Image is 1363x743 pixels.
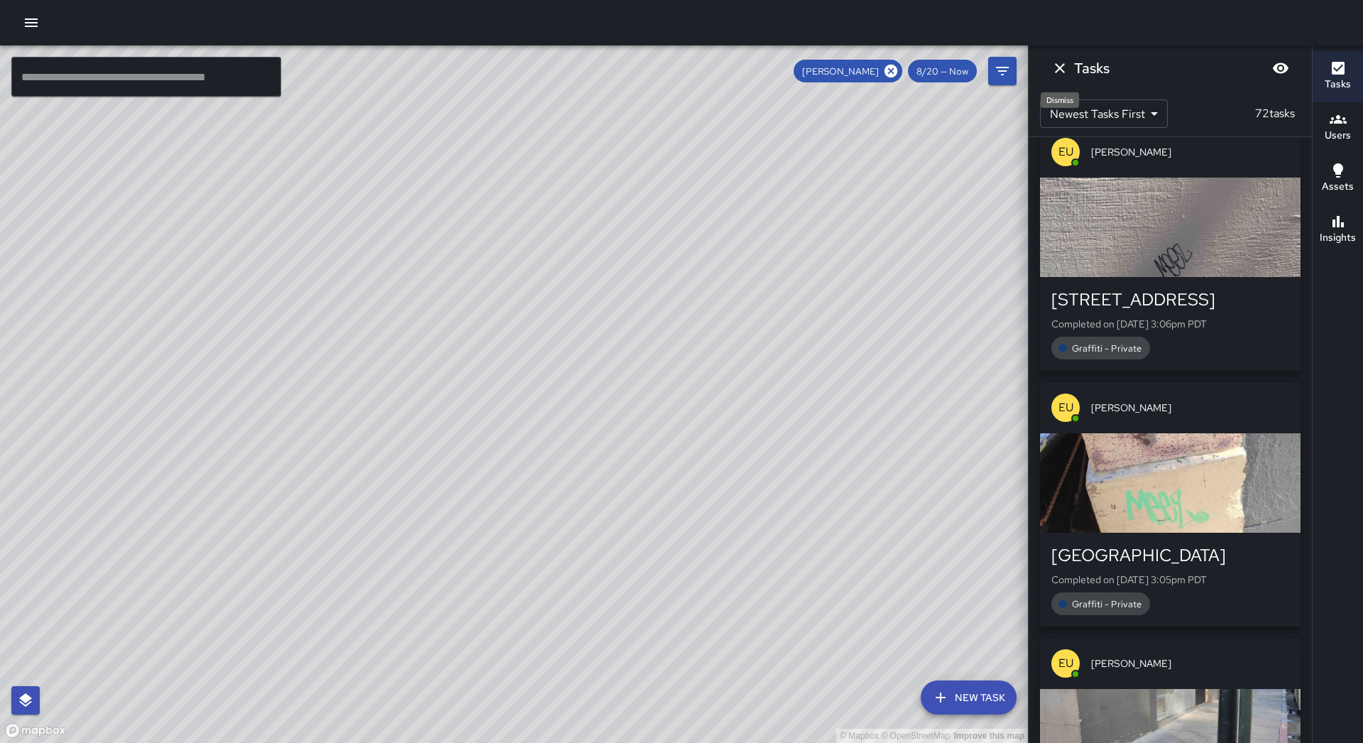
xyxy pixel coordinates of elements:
button: Filters [988,57,1017,85]
span: [PERSON_NAME] [1091,401,1289,415]
button: New Task [921,680,1017,715]
button: Blur [1266,54,1295,82]
button: Dismiss [1046,54,1074,82]
div: [STREET_ADDRESS] [1051,288,1289,311]
p: 72 tasks [1249,105,1301,122]
div: [PERSON_NAME] [794,60,902,82]
button: EU[PERSON_NAME][GEOGRAPHIC_DATA]Completed on [DATE] 3:05pm PDTGraffiti - Private [1040,382,1301,627]
span: [PERSON_NAME] [1091,145,1289,159]
div: Newest Tasks First [1040,99,1168,128]
h6: Insights [1320,230,1356,246]
button: EU[PERSON_NAME][STREET_ADDRESS]Completed on [DATE] 3:06pm PDTGraffiti - Private [1040,126,1301,371]
p: EU [1058,399,1073,416]
button: Tasks [1313,51,1363,102]
span: [PERSON_NAME] [1091,656,1289,671]
div: Dismiss [1041,92,1079,108]
h6: Users [1325,128,1351,143]
h6: Assets [1322,179,1354,195]
button: Users [1313,102,1363,153]
p: EU [1058,143,1073,161]
button: Assets [1313,153,1363,205]
p: Completed on [DATE] 3:05pm PDT [1051,573,1289,587]
span: 8/20 — Now [908,65,977,77]
p: Completed on [DATE] 3:06pm PDT [1051,317,1289,331]
div: [GEOGRAPHIC_DATA] [1051,544,1289,567]
button: Insights [1313,205,1363,256]
h6: Tasks [1074,57,1110,80]
span: Graffiti - Private [1063,342,1150,354]
span: Graffiti - Private [1063,598,1150,610]
p: EU [1058,655,1073,672]
span: [PERSON_NAME] [794,65,887,77]
h6: Tasks [1325,77,1351,92]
